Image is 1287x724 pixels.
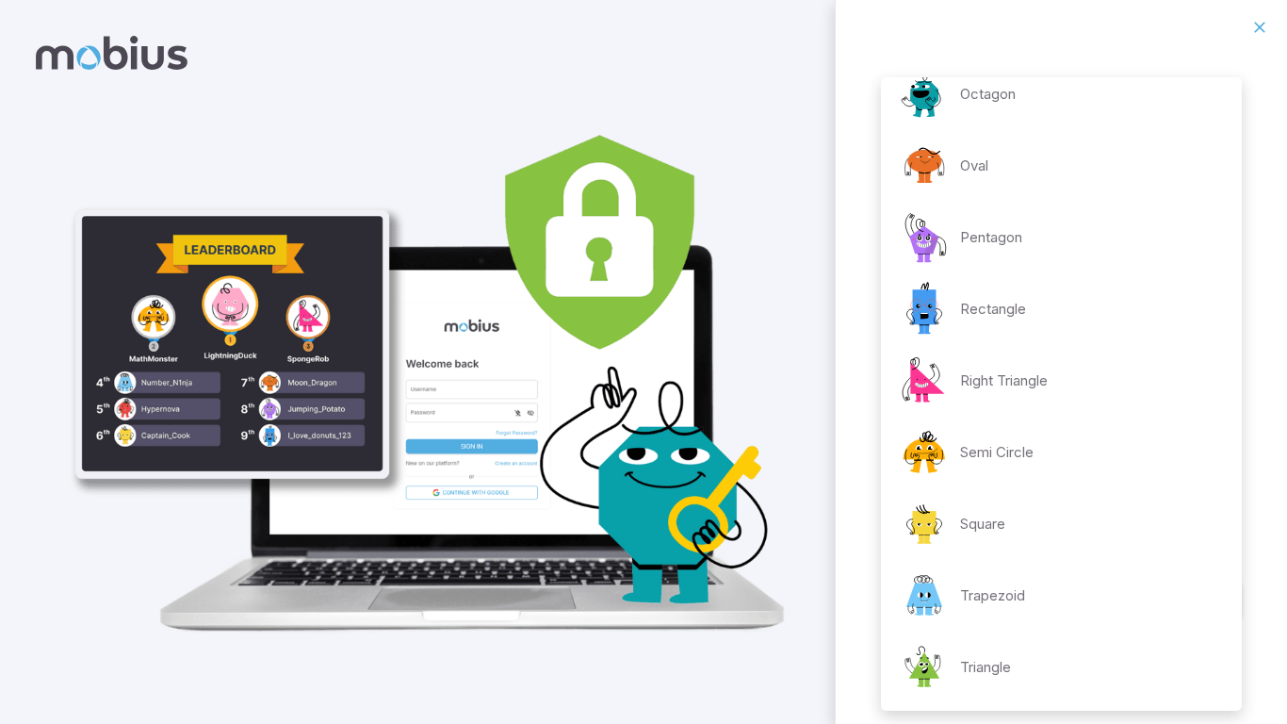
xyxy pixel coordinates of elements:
[960,227,1022,248] p: Pentagon
[960,156,988,176] p: Oval
[896,424,953,481] img: semi-circle.svg
[896,639,953,696] img: triangle.svg
[960,514,1005,535] p: Square
[896,496,953,552] img: square.svg
[960,84,1016,105] p: Octagon
[896,138,953,194] img: oval.svg
[896,353,953,409] img: right-triangle.svg
[896,66,953,123] img: octagon.svg
[960,370,1048,391] p: Right Triangle
[896,568,953,624] img: trapezoid.svg
[960,442,1034,463] p: Semi Circle
[960,657,1011,678] p: Triangle
[960,585,1025,606] p: Trapezoid
[960,299,1026,320] p: Rectangle
[896,209,953,266] img: pentagon.svg
[896,281,953,337] img: rectangle.svg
